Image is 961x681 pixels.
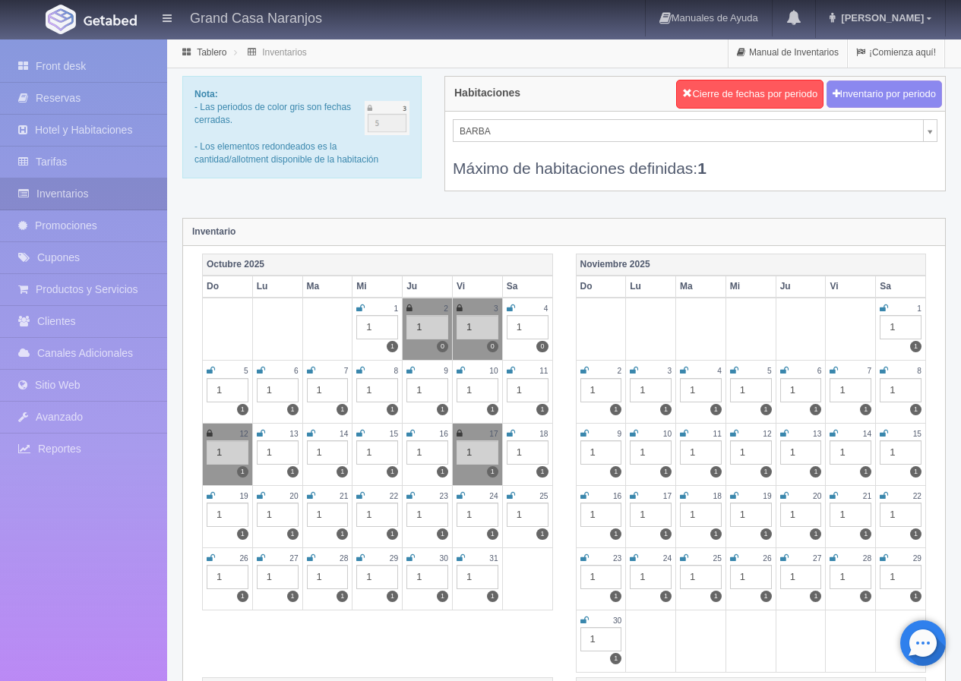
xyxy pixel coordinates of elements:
[880,315,921,339] div: 1
[257,440,299,465] div: 1
[813,554,821,563] small: 27
[539,367,548,375] small: 11
[536,528,548,540] label: 1
[660,466,672,478] label: 1
[487,404,498,415] label: 1
[717,367,722,375] small: 4
[817,367,822,375] small: 6
[237,591,248,602] label: 1
[536,341,548,352] label: 0
[340,430,348,438] small: 14
[287,466,299,478] label: 1
[660,528,672,540] label: 1
[860,591,871,602] label: 1
[406,315,448,339] div: 1
[730,565,772,589] div: 1
[239,492,248,500] small: 19
[663,554,672,563] small: 24
[453,119,937,142] a: BARBA
[406,440,448,465] div: 1
[826,276,876,298] th: Vi
[237,528,248,540] label: 1
[289,554,298,563] small: 27
[830,378,871,402] div: 1
[356,503,398,527] div: 1
[257,378,299,402] div: 1
[730,440,772,465] div: 1
[356,378,398,402] div: 1
[663,492,672,500] small: 17
[457,378,498,402] div: 1
[394,367,398,375] small: 8
[507,378,548,402] div: 1
[203,254,553,276] th: Octubre 2025
[618,430,622,438] small: 9
[289,430,298,438] small: 13
[507,503,548,527] div: 1
[207,378,248,402] div: 1
[626,276,676,298] th: Lu
[917,304,921,313] small: 1
[536,404,548,415] label: 1
[344,367,349,375] small: 7
[610,466,621,478] label: 1
[203,276,253,298] th: Do
[710,404,722,415] label: 1
[680,503,722,527] div: 1
[780,440,822,465] div: 1
[340,554,348,563] small: 28
[860,528,871,540] label: 1
[307,565,349,589] div: 1
[237,404,248,415] label: 1
[810,528,821,540] label: 1
[618,367,622,375] small: 2
[489,430,498,438] small: 17
[713,430,722,438] small: 11
[460,120,917,143] span: BARBA
[580,503,622,527] div: 1
[910,466,921,478] label: 1
[580,378,622,402] div: 1
[536,466,548,478] label: 1
[337,466,348,478] label: 1
[453,142,937,179] div: Máximo de habitaciones definidas:
[440,492,448,500] small: 23
[444,367,448,375] small: 9
[494,304,498,313] small: 3
[437,466,448,478] label: 1
[487,591,498,602] label: 1
[776,276,826,298] th: Ju
[287,404,299,415] label: 1
[580,627,622,651] div: 1
[365,101,409,135] img: cutoff.png
[730,503,772,527] div: 1
[660,591,672,602] label: 1
[307,378,349,402] div: 1
[660,404,672,415] label: 1
[863,492,871,500] small: 21
[356,440,398,465] div: 1
[713,492,722,500] small: 18
[810,404,821,415] label: 1
[387,591,398,602] label: 1
[580,565,622,589] div: 1
[725,276,776,298] th: Mi
[307,440,349,465] div: 1
[457,315,498,339] div: 1
[630,565,672,589] div: 1
[440,430,448,438] small: 16
[437,528,448,540] label: 1
[207,440,248,465] div: 1
[390,430,398,438] small: 15
[630,503,672,527] div: 1
[837,12,924,24] span: [PERSON_NAME]
[763,430,771,438] small: 12
[913,430,921,438] small: 15
[680,565,722,589] div: 1
[880,440,921,465] div: 1
[860,404,871,415] label: 1
[302,276,352,298] th: Ma
[454,87,520,99] h4: Habitaciones
[489,367,498,375] small: 10
[257,503,299,527] div: 1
